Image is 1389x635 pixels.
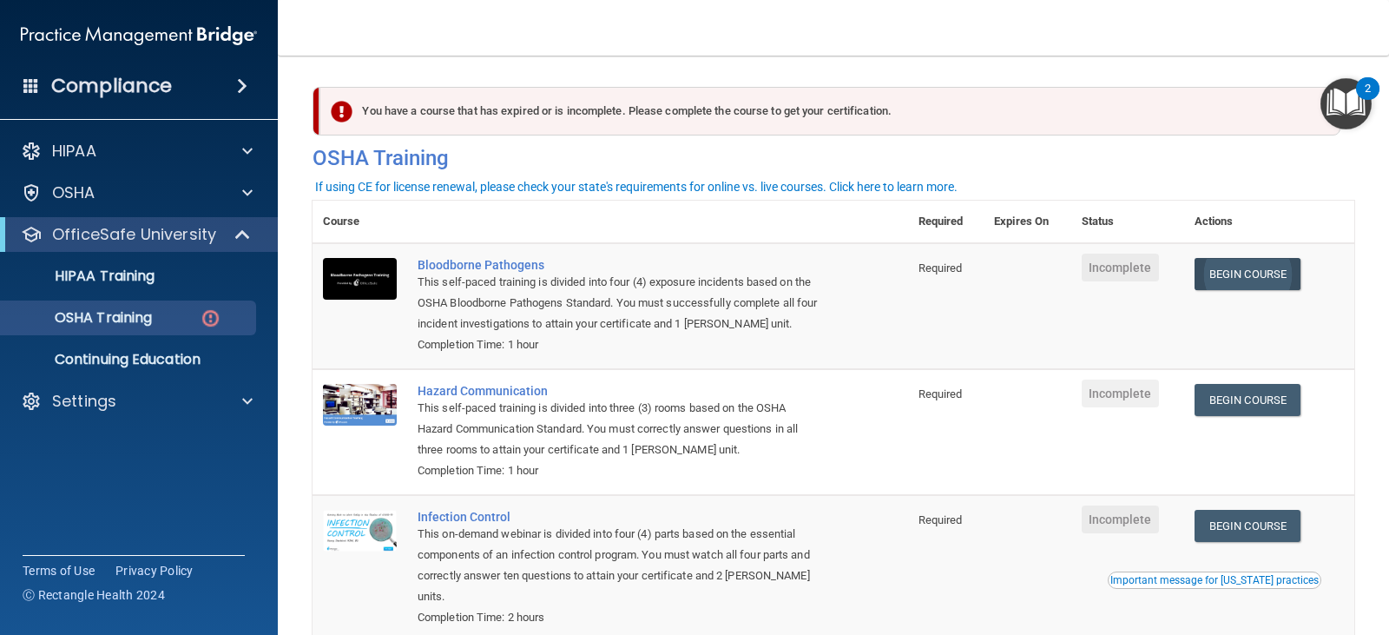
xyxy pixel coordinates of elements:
div: Completion Time: 1 hour [418,334,821,355]
a: Bloodborne Pathogens [418,258,821,272]
h4: Compliance [51,74,172,98]
p: OSHA Training [11,309,152,327]
div: You have a course that has expired or is incomplete. Please complete the course to get your certi... [319,87,1340,136]
a: HIPAA [21,141,253,162]
div: Completion Time: 1 hour [418,460,821,481]
div: This self-paced training is divided into four (4) exposure incidents based on the OSHA Bloodborne... [418,272,821,334]
th: Required [908,201,984,243]
a: Privacy Policy [115,562,194,579]
a: Settings [21,391,253,412]
a: Infection Control [418,510,821,524]
a: Terms of Use [23,562,95,579]
button: Open Resource Center, 2 new notifications [1320,78,1372,129]
a: Begin Course [1195,384,1300,416]
span: Incomplete [1082,254,1159,281]
span: Required [918,387,963,400]
span: Incomplete [1082,506,1159,533]
p: OfficeSafe University [52,224,216,245]
img: danger-circle.6113f641.png [200,308,221,329]
div: Completion Time: 2 hours [418,607,821,628]
a: Hazard Communication [418,384,821,398]
iframe: Drift Widget Chat Controller [1302,523,1368,589]
span: Ⓒ Rectangle Health 2024 [23,586,165,604]
th: Expires On [984,201,1070,243]
th: Status [1071,201,1184,243]
button: If using CE for license renewal, please check your state's requirements for online vs. live cours... [313,178,960,195]
p: HIPAA [52,141,96,162]
div: This on-demand webinar is divided into four (4) parts based on the essential components of an inf... [418,524,821,607]
a: Begin Course [1195,258,1300,290]
a: OfficeSafe University [21,224,252,245]
p: Continuing Education [11,351,248,368]
div: Important message for [US_STATE] practices [1110,575,1319,585]
img: exclamation-circle-solid-danger.72ef9ffc.png [331,101,352,122]
span: Required [918,261,963,275]
button: Read this if you are a dental practitioner in the state of CA [1108,572,1321,589]
p: HIPAA Training [11,268,155,285]
div: 2 [1365,89,1371,111]
div: If using CE for license renewal, please check your state's requirements for online vs. live cours... [315,181,958,193]
p: Settings [52,391,116,412]
img: PMB logo [21,18,257,53]
a: Begin Course [1195,510,1300,542]
span: Incomplete [1082,380,1159,407]
div: This self-paced training is divided into three (3) rooms based on the OSHA Hazard Communication S... [418,398,821,460]
th: Course [313,201,407,243]
th: Actions [1184,201,1354,243]
span: Required [918,513,963,526]
h4: OSHA Training [313,146,1354,170]
a: OSHA [21,182,253,203]
p: OSHA [52,182,95,203]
